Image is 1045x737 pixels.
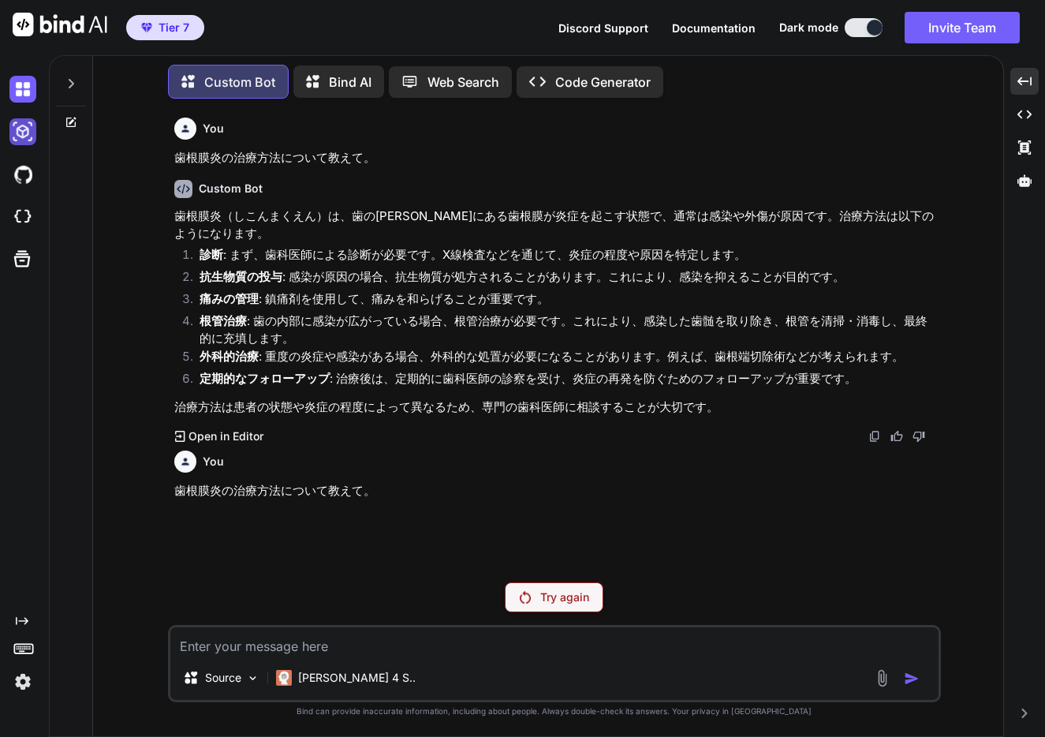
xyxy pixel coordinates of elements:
[9,668,36,695] img: settings
[913,430,925,443] img: dislike
[174,398,938,417] p: 治療方法は患者の状態や炎症の程度によって異なるため、専門の歯科医師に相談することが大切です。
[13,13,107,36] img: Bind AI
[174,208,938,243] p: 歯根膜炎（しこんまくえん）は、歯の[PERSON_NAME]にある歯根膜が炎症を起こす状態で、通常は感染や外傷が原因です。治療方法は以下のようになります。
[200,313,247,328] strong: 根管治療
[558,20,648,36] button: Discord Support
[141,23,152,32] img: premium
[520,591,531,604] img: Retry
[200,348,938,366] p: : 重度の炎症や感染がある場合、外科的な処置が必要になることがあります。例えば、歯根端切除術などが考えられます。
[203,454,224,470] h6: You
[200,291,259,306] strong: 痛みの管理
[672,21,756,35] span: Documentation
[159,20,189,36] span: Tier 7
[204,73,275,92] p: Custom Bot
[200,349,259,364] strong: 外科的治療
[203,121,224,137] h6: You
[9,118,36,145] img: darkAi-studio
[174,149,938,167] p: 歯根膜炎の治療方法について教えて。
[873,669,891,687] img: attachment
[558,21,648,35] span: Discord Support
[205,670,241,686] p: Source
[200,247,223,262] strong: 診断
[555,73,651,92] p: Code Generator
[200,312,938,348] p: : 歯の内部に感染が広がっている場合、根管治療が必要です。これにより、感染した歯髄を取り除き、根管を清掃・消毒し、最終的に充填します。
[200,246,938,264] p: : まず、歯科医師による診断が必要です。X線検査などを通じて、炎症の程度や原因を特定します。
[276,670,292,686] img: Claude 4 Sonnet
[890,430,903,443] img: like
[126,15,204,40] button: premiumTier 7
[904,671,920,686] img: icon
[174,482,938,500] p: 歯根膜炎の治療方法について教えて。
[200,269,282,284] strong: 抗生物質の投与
[9,204,36,230] img: cloudideIcon
[868,430,881,443] img: copy
[329,73,371,92] p: Bind AI
[905,12,1020,43] button: Invite Team
[200,290,938,309] p: : 鎮痛剤を使用して、痛みを和らげることが重要です。
[779,20,838,36] span: Dark mode
[672,20,756,36] button: Documentation
[168,705,941,717] p: Bind can provide inaccurate information, including about people. Always double-check its answers....
[427,73,499,92] p: Web Search
[298,670,416,686] p: [PERSON_NAME] 4 S..
[200,370,938,388] p: : 治療後は、定期的に歯科医師の診察を受け、炎症の再発を防ぐためのフォローアップが重要です。
[199,181,263,196] h6: Custom Bot
[9,161,36,188] img: githubDark
[9,76,36,103] img: darkChat
[200,268,938,286] p: : 感染が原因の場合、抗生物質が処方されることがあります。これにより、感染を抑えることが目的です。
[188,428,263,444] p: Open in Editor
[540,589,589,605] p: Try again
[246,672,259,685] img: Pick Models
[200,371,330,386] strong: 定期的なフォローアップ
